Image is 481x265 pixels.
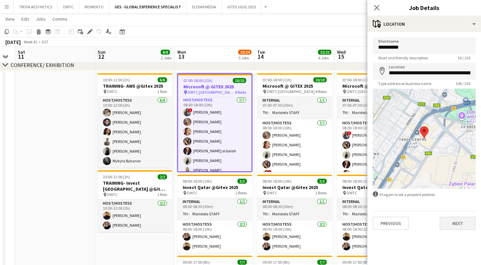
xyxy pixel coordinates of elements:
app-card-role: Host/Hostess2/210:00-12:00 (2h)[PERSON_NAME][PERSON_NAME] [98,200,172,232]
a: View [3,15,17,23]
h3: Microsoft @ GITEX 2025 [178,84,252,90]
div: 4 Jobs [318,55,331,60]
span: Short and friendly description [373,55,434,60]
app-card-role: Internal1/107:00-07:30 (30m)Maristela STAFF [337,97,412,119]
span: 1 Role [157,192,167,197]
app-job-card: 07:00-18:00 (11h)10/10Microsoft @ GITEX 2025 DWTC [GEOGRAPHIC_DATA]4 RolesInternal1/107:00-07:30 ... [177,73,252,172]
span: 08:00-18:00 (10h) [183,179,212,184]
button: GITEX 2020/ 2025 [222,0,262,13]
span: 6/6 [158,77,167,82]
app-card-role: Internal1/108:00-08:30 (30m)Maristela STAFF [257,198,332,221]
span: 2 Roles [315,190,327,195]
span: 11 [17,53,25,60]
span: Comms [52,16,67,22]
div: Drag pin to set a pinpoint position [373,191,476,198]
div: Location [367,16,481,32]
span: 15 [336,53,346,60]
span: DWTC [107,89,118,94]
span: ! [268,170,272,174]
span: DWTC [107,192,118,197]
span: 09:00-17:00 (8h) [183,260,210,265]
span: 13 [176,53,186,60]
app-job-card: 08:00-18:00 (10h)3/3Invest Qatar @Gitex 2025 DWTC2 RolesInternal1/108:00-08:30 (30m)Maristela STA... [177,175,252,253]
span: 104 / 255 [450,81,476,86]
span: 07:00-18:00 (11h) [342,77,371,82]
app-card-role: Host/Hostess7/708:00-18:00 (10h)[PERSON_NAME][PERSON_NAME][PERSON_NAME][PERSON_NAME]![PERSON_NAME] [257,119,332,200]
span: Mon [177,49,186,55]
app-job-card: 10:00-12:00 (2h)2/2TRAINING- Invest [GEOGRAPHIC_DATA] @Gitex 2025 DWTC1 RoleHost/Hostess2/210:00-... [98,170,172,232]
span: ! [347,131,351,135]
h3: Invest Qatar @Gitex 2025 [177,184,252,190]
span: Week 41 [22,39,39,44]
a: Edit [19,15,32,23]
span: Tue [257,49,265,55]
span: 2/2 [158,174,167,179]
span: DWTC [267,190,277,195]
h3: TRAINING- Invest [GEOGRAPHIC_DATA] @Gitex 2025 [98,180,172,192]
h3: Invest Qatar @Gitex 2025 [337,184,412,190]
app-job-card: 08:00-18:00 (10h)3/3Invest Qatar @Gitex 2025 DWTC2 RolesInternal1/108:00-08:30 (30m)Maristela STA... [257,175,332,253]
div: CONFERENCE/ EXHIBITION [11,62,74,68]
app-job-card: 07:00-18:00 (11h)10/10Microsoft @ GITEX 2025 DWTC [GEOGRAPHIC_DATA]4 RolesInternal1/107:00-07:30 ... [257,73,332,172]
span: Sat [18,49,25,55]
button: DWTC [58,0,79,13]
span: 08:00-18:00 (10h) [263,179,292,184]
app-card-role: Internal1/107:00-07:30 (30m)Maristela STAFF [257,97,332,119]
h3: Microsoft @ GITEX 2025 [257,83,332,89]
span: View [5,16,15,22]
div: 5 Jobs [238,55,251,60]
span: 10:00-12:00 (2h) [103,77,130,82]
span: 12 [97,53,106,60]
span: 22/22 [318,50,331,55]
span: 10/10 [313,77,327,82]
div: 2 Jobs [161,55,171,60]
span: 14 [256,53,265,60]
button: ELEVAR MEDIA [187,0,222,13]
span: Jobs [36,16,46,22]
span: 7/7 [237,260,247,265]
app-card-role: Host/Hostess6/610:00-12:00 (2h)[PERSON_NAME][PERSON_NAME][PERSON_NAME][PERSON_NAME][PERSON_NAME]M... [98,97,172,168]
app-card-role: Internal1/108:00-08:30 (30m)Maristela STAFF [337,198,412,221]
h3: TRAINING- AWS @Gitex 2025 [98,83,172,89]
app-card-role: Internal1/108:00-08:30 (30m)Maristela STAFF [177,198,252,221]
app-card-role: Host/Hostess2/208:00-18:00 (10h)[PERSON_NAME][PERSON_NAME] [257,221,332,253]
span: 3/3 [317,179,327,184]
span: 4 Roles [235,90,246,95]
span: 07:00-18:00 (11h) [183,78,212,83]
span: Sun [98,49,106,55]
app-card-role: Host/Hostess2/208:00-18:00 (10h)[PERSON_NAME][PERSON_NAME] [177,221,252,253]
span: DWTC [GEOGRAPHIC_DATA] [188,90,235,95]
span: 22/24 [238,50,252,55]
a: Comms [50,15,70,23]
button: TROYA AESTHETICS [14,0,58,13]
span: 07:00-18:00 (11h) [263,77,292,82]
span: 7/7 [317,260,327,265]
app-card-role: Host/Hostess2/208:00-18:00 (10h)[PERSON_NAME][PERSON_NAME] [337,221,412,253]
div: [DATE] [5,39,21,45]
span: Wed [337,49,346,55]
button: GES - GLOBAL EXPERIENCE SPECIALIST [109,0,187,13]
app-job-card: 07:00-18:00 (11h)10/10Microsoft @ GITEX 2025 DWTC [GEOGRAPHIC_DATA]4 RolesInternal1/107:00-07:30 ... [337,73,412,172]
app-card-role: Host/Hostess7/708:00-18:00 (10h)![PERSON_NAME][PERSON_NAME][PERSON_NAME][PERSON_NAME][PERSON_NAME... [178,96,252,177]
span: Edit [21,16,29,22]
span: DWTC [347,190,357,195]
span: 10:00-12:00 (2h) [103,174,130,179]
span: 2 Roles [235,190,247,195]
button: MOMENTO [79,0,109,13]
span: 10 / 120 [452,55,476,60]
span: Type address or business name [373,81,437,86]
app-job-card: 08:00-18:00 (10h)3/3Invest Qatar @Gitex 2025 DWTC2 RolesInternal1/108:00-08:30 (30m)Maristela STA... [337,175,412,253]
span: 1 Role [157,89,167,94]
button: Next [440,217,476,230]
span: DWTC [GEOGRAPHIC_DATA] [267,89,315,94]
span: 09:00-17:00 (8h) [342,260,369,265]
span: ! [188,108,192,112]
div: GST [41,39,48,44]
